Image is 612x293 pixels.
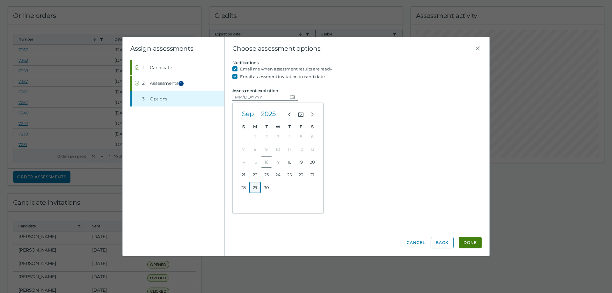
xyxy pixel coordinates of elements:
div: 1 [142,64,147,71]
label: Assessment expiration [232,88,278,93]
span: Thursday [288,124,291,129]
button: Friday, September 19, 2025 [295,156,307,168]
span: Assessments [150,80,186,86]
button: Wednesday, September 24, 2025 [272,169,284,180]
label: Email me when assessment results are ready [240,65,332,73]
button: Sunday, September 28, 2025 [238,182,249,193]
button: Completed [132,76,224,91]
button: Done [459,237,482,248]
button: Friday, September 26, 2025 [295,169,307,180]
span: Monday [253,124,257,129]
button: Choose date [287,93,298,101]
button: Wednesday, September 17, 2025 [272,156,284,168]
button: Select month, the current month is Sep [238,108,258,120]
cds-icon: Completed [135,81,140,86]
button: Close [474,45,482,52]
clr-wizard-title: Assign assessments [130,45,193,52]
button: Saturday, September 20, 2025 [307,156,318,168]
button: Saturday, September 27, 2025 [307,169,318,180]
cds-icon: Previous month [287,112,292,117]
button: Back [431,237,454,248]
button: Select year, the current year is 2025 [258,108,279,120]
span: Saturday [311,124,314,129]
div: 3 [142,96,147,102]
span: Candidate [150,64,172,71]
nav: Wizard steps [130,60,224,106]
clr-datepicker-view-manager: Choose date [232,103,324,213]
span: Choose assessment options [232,45,474,52]
label: Notifications [232,60,259,65]
span: Sunday [242,124,245,129]
button: Next month [307,108,318,120]
button: Current month [295,108,307,120]
button: Thursday, September 25, 2025 [284,169,295,180]
span: Friday [300,124,302,129]
cds-icon: Current month [298,112,304,117]
button: Thursday, September 18, 2025 [284,156,295,168]
label: Email assessment invitation to candidate [240,73,325,80]
span: 1 [178,81,184,86]
div: 2 [142,80,147,86]
button: Monday, September 29, 2025 [249,182,261,193]
button: Cancel [406,237,426,248]
button: Sunday, September 21, 2025 [238,169,249,180]
button: Tuesday, September 30, 2025 [261,182,272,193]
span: Tuesday [266,124,268,129]
input: MM/DD/YYYY [232,93,287,101]
button: Tuesday, September 23, 2025 [261,169,272,180]
button: Monday, September 22, 2025 [249,169,261,180]
cds-icon: Completed [135,65,140,70]
button: Previous month [284,108,295,120]
span: Options [150,96,167,102]
span: Wednesday [276,124,280,129]
button: 3Options [132,91,224,106]
cds-icon: Next month [310,112,315,117]
button: Completed [132,60,224,75]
